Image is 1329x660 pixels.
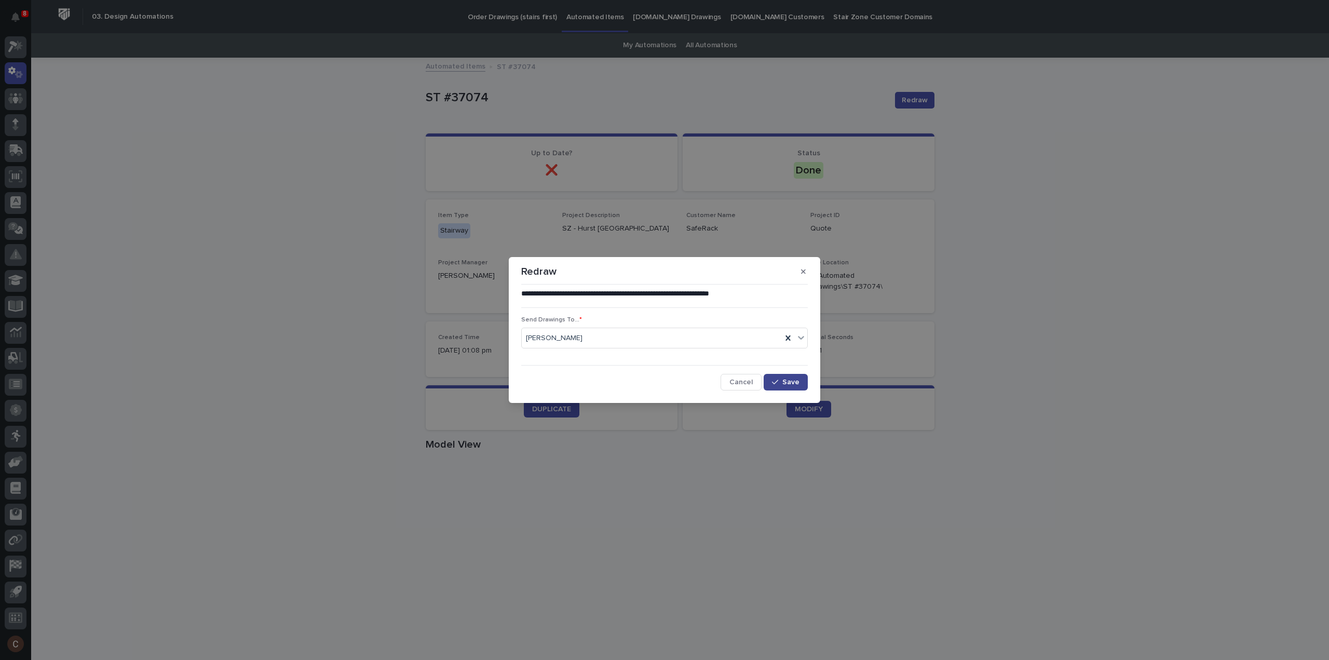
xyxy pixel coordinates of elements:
[526,333,582,344] span: [PERSON_NAME]
[521,317,582,323] span: Send Drawings To...
[764,374,808,390] button: Save
[721,374,762,390] button: Cancel
[729,379,753,386] span: Cancel
[521,265,557,278] p: Redraw
[782,379,799,386] span: Save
